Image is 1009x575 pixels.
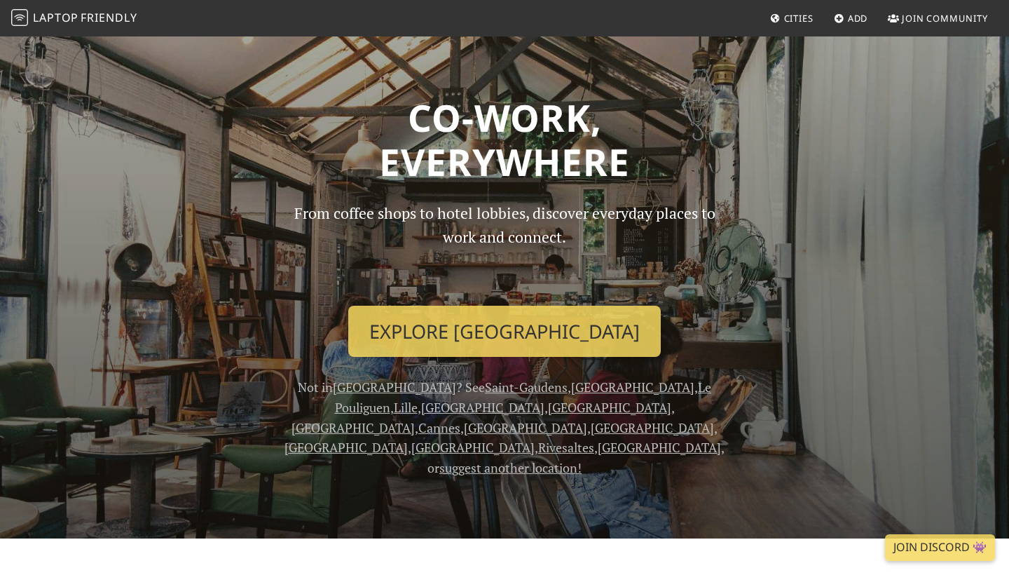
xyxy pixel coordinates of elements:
span: Not in ? See , , , , , , , , , , , , , , or [284,379,725,476]
a: LaptopFriendly LaptopFriendly [11,6,137,31]
a: suggest another location! [439,459,582,476]
a: Join Discord 👾 [885,534,995,561]
span: Join Community [902,12,988,25]
a: Rivesaltes [538,439,594,456]
a: [GEOGRAPHIC_DATA] [333,379,456,395]
a: [GEOGRAPHIC_DATA] [598,439,721,456]
a: [GEOGRAPHIC_DATA] [464,419,587,436]
a: [GEOGRAPHIC_DATA] [411,439,535,456]
a: Cannes [418,419,460,436]
a: Le Pouliguen [335,379,712,416]
a: [GEOGRAPHIC_DATA] [591,419,714,436]
a: Cities [764,6,819,31]
a: Add [828,6,874,31]
a: Join Community [882,6,994,31]
span: Friendly [81,10,137,25]
p: From coffee shops to hotel lobbies, discover everyday places to work and connect. [282,201,727,295]
a: [GEOGRAPHIC_DATA] [284,439,408,456]
a: [GEOGRAPHIC_DATA] [421,399,544,416]
a: Lille [394,399,418,416]
span: Laptop [33,10,78,25]
a: [GEOGRAPHIC_DATA] [291,419,415,436]
a: Explore [GEOGRAPHIC_DATA] [348,306,661,358]
a: [GEOGRAPHIC_DATA] [571,379,694,395]
span: Add [848,12,868,25]
a: Saint-Gaudens [485,379,568,395]
img: LaptopFriendly [11,9,28,26]
span: Cities [784,12,814,25]
a: [GEOGRAPHIC_DATA] [548,399,671,416]
h1: Co-work, Everywhere [50,95,959,184]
